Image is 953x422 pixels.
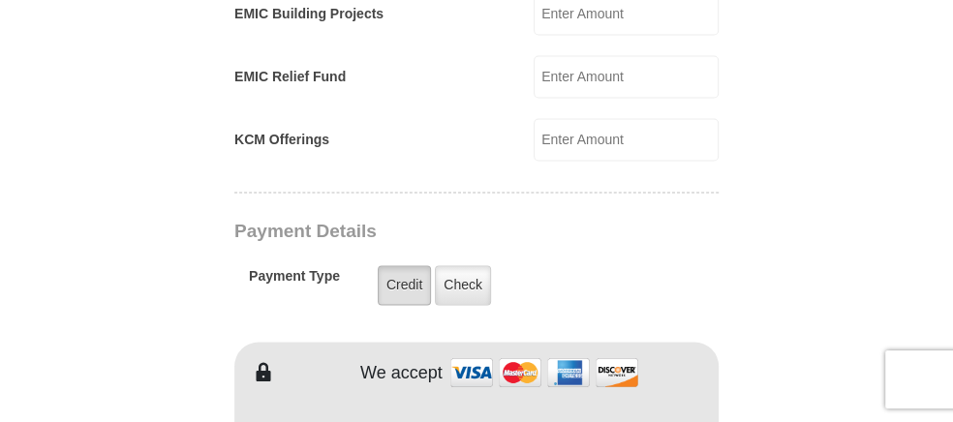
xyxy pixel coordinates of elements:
h4: We accept [360,362,443,383]
input: Enter Amount [534,55,719,98]
label: Credit [378,265,431,305]
label: Check [435,265,491,305]
input: Enter Amount [534,118,719,161]
label: EMIC Relief Fund [234,67,346,87]
h5: Payment Type [249,268,340,294]
label: KCM Offerings [234,130,329,150]
label: EMIC Building Projects [234,4,384,24]
h3: Payment Details [234,221,728,243]
img: credit cards accepted [447,351,641,393]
